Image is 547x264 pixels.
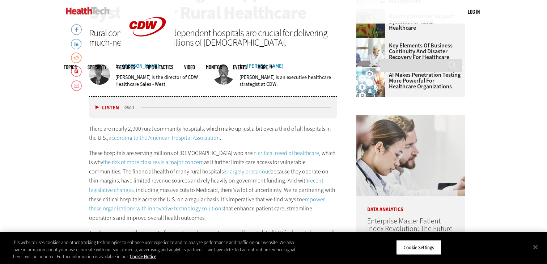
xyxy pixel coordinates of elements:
a: Log in [468,8,480,15]
a: Video [184,64,195,70]
p: [PERSON_NAME] is the director of CDW Healthcare Sales - West. [115,74,208,88]
a: AI Makes Penetration Testing More Powerful for Healthcare Organizations [356,72,461,89]
span: More [258,64,273,70]
p: These hospitals are serving millions of [DEMOGRAPHIC_DATA] who are , which is why as it further l... [89,148,337,223]
p: Another concern is the impact of a negative cyber event on a rural hospital. In [DATE], after a r... [89,228,337,256]
a: More information about your privacy [130,253,156,260]
a: CDW [120,48,175,55]
a: Healthcare and hacking concept [356,68,389,74]
a: according to the American Hospital Association [109,134,220,142]
button: Listen [96,105,119,110]
a: MonITor [206,64,222,70]
p: [PERSON_NAME] is an executive healthcare strategist at CDW. [239,74,337,88]
a: Events [233,64,247,70]
p: Data Analytics [356,196,465,212]
a: Enterprise Master Patient Index Revolution: The Future of Healthcare Data Management [367,216,453,249]
a: Features [117,64,135,70]
p: There are nearly 2,000 rural community hospitals, which make up just a bit over a third of all ho... [89,124,337,143]
img: medical researchers look at data on desktop monitor [356,115,465,196]
a: the risk of more closures is a major concern [103,158,204,166]
img: Healthcare and hacking concept [356,68,385,97]
img: Home [66,7,110,14]
a: in critical need of healthcare [252,149,319,157]
button: Cookie Settings [396,240,441,255]
span: Specialty [88,64,106,70]
div: duration [123,104,140,111]
a: is largely precarious [224,168,270,175]
button: Close [527,239,543,255]
div: This website uses cookies and other tracking technologies to enhance user experience and to analy... [12,239,301,260]
span: Topics [64,64,77,70]
a: Tips & Tactics [146,64,173,70]
div: User menu [468,8,480,16]
div: media player [89,97,337,118]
